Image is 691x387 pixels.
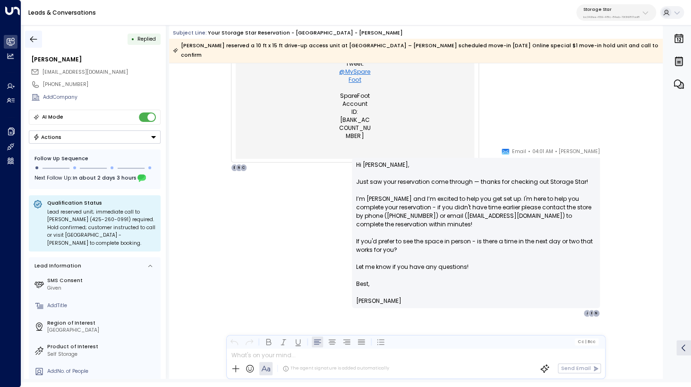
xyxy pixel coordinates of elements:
[29,130,161,144] div: Button group with a nested menu
[229,336,240,347] button: Undo
[528,147,530,156] span: •
[42,112,63,122] div: AI Mode
[47,368,158,375] div: AddNo. of People
[34,173,155,184] div: Next Follow Up:
[346,60,364,68] span: Tweet:
[43,69,128,76] span: [EMAIL_ADDRESS][DOMAIN_NAME]
[47,319,158,327] label: Region of Interest
[356,161,596,280] p: Hi [PERSON_NAME], Just saw your reservation come through — thanks for checking out Storage Star! ...
[47,302,158,310] div: AddTitle
[338,68,371,84] a: @MySpareFoot
[356,280,369,288] span: Best,
[47,343,158,351] label: Product of Interest
[559,147,600,156] span: [PERSON_NAME]
[338,92,371,116] span: SpareFoot Account ID:
[583,310,591,317] div: J
[28,9,96,17] a: Leads & Conversations
[512,147,526,156] span: Email
[532,147,553,156] span: 04:01 AM
[208,29,403,37] div: Your Storage Star Reservation - [GEOGRAPHIC_DATA] - [PERSON_NAME]
[282,365,389,372] div: The agent signature is added automatically
[583,7,640,12] p: Storage Star
[578,339,596,344] span: Cc Bcc
[73,173,136,184] span: In about 2 days 3 hours
[555,147,557,156] span: •
[47,208,156,248] div: Lead reserved unit; immediate call to [PERSON_NAME] (425-260-0991) required. Hold confirmed; cust...
[31,55,161,64] div: [PERSON_NAME]
[244,336,255,347] button: Redo
[32,262,81,270] div: Lead Information
[43,94,161,101] div: AddCompany
[588,310,596,317] div: E
[34,155,155,163] div: Follow Up Sequence
[604,147,618,161] img: 120_headshot.jpg
[592,310,600,317] div: N
[356,297,401,305] span: [PERSON_NAME]
[173,29,207,36] span: Subject Line:
[47,284,158,292] div: Given
[575,338,598,345] button: Cc|Bcc
[47,351,158,358] div: Self Storage
[137,35,156,43] span: Replied
[33,134,62,140] div: Actions
[585,339,587,344] span: |
[43,69,128,76] span: josh@33coffee.com
[173,41,658,60] div: [PERSON_NAME] reserved a 10 ft x 15 ft drive-up access unit at [GEOGRAPHIC_DATA] – [PERSON_NAME] ...
[576,4,656,21] button: Storage Starbc340fee-f559-48fc-84eb-70f3f6817ad8
[29,130,161,144] button: Actions
[47,199,156,206] p: Qualification Status
[131,33,135,45] div: •
[43,81,161,88] div: [PHONE_NUMBER]
[47,327,158,334] div: [GEOGRAPHIC_DATA]
[583,15,640,19] p: bc340fee-f559-48fc-84eb-70f3f6817ad8
[47,277,158,284] label: SMS Consent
